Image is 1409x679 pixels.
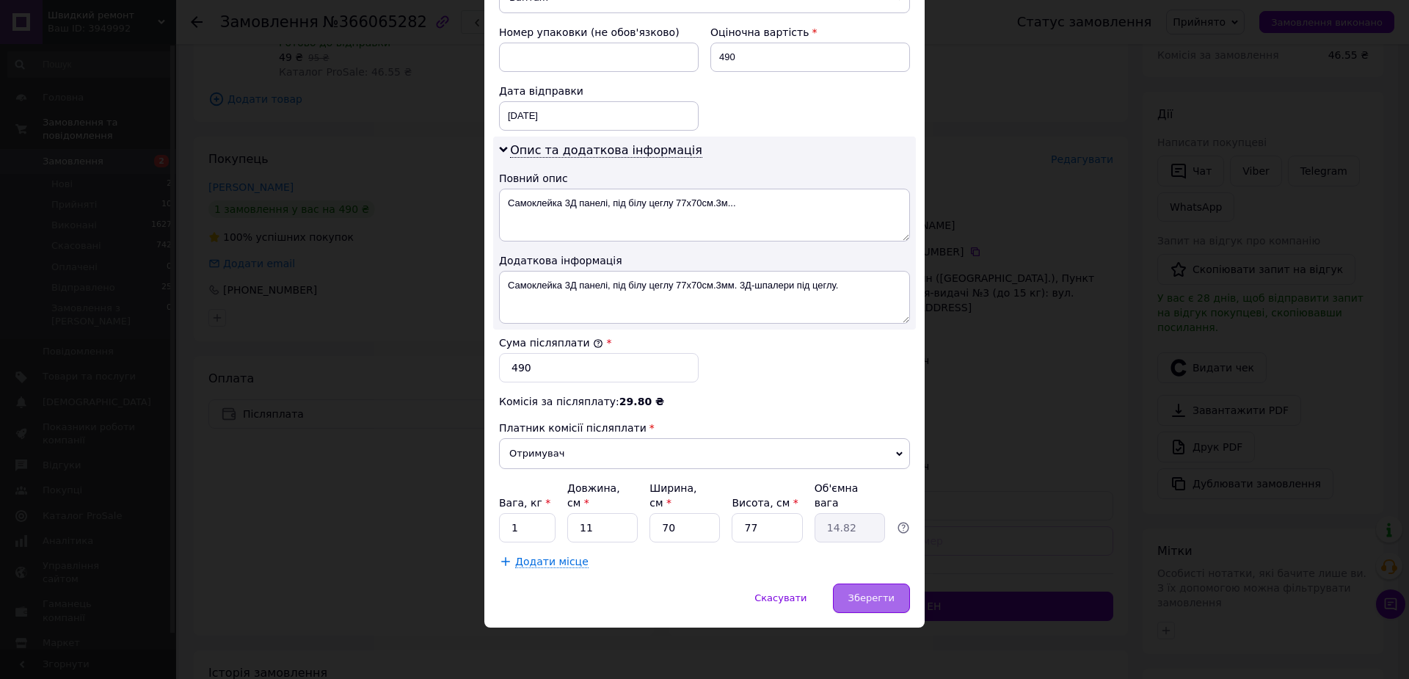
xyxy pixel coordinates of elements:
[499,337,603,349] label: Сума післяплати
[499,253,910,268] div: Додаткова інформація
[499,84,699,98] div: Дата відправки
[710,25,910,40] div: Оціночна вартість
[499,394,910,409] div: Комісія за післяплату:
[754,592,807,603] span: Скасувати
[499,25,699,40] div: Номер упаковки (не обов'язково)
[515,556,589,568] span: Додати місце
[499,497,550,509] label: Вага, кг
[815,481,885,510] div: Об'ємна вага
[510,143,702,158] span: Опис та додаткова інформація
[848,592,895,603] span: Зберегти
[499,438,910,469] span: Отримувач
[649,482,696,509] label: Ширина, см
[567,482,620,509] label: Довжина, см
[499,189,910,242] textarea: Самоклейка 3Д панелі, під білу цеглу 77х70см.3м...
[619,396,664,407] span: 29.80 ₴
[499,422,647,434] span: Платник комісії післяплати
[732,497,798,509] label: Висота, см
[499,171,910,186] div: Повний опис
[499,271,910,324] textarea: Самоклейка 3Д панелі, під білу цеглу 77х70см.3мм. 3Д-шпалери під цеглу.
